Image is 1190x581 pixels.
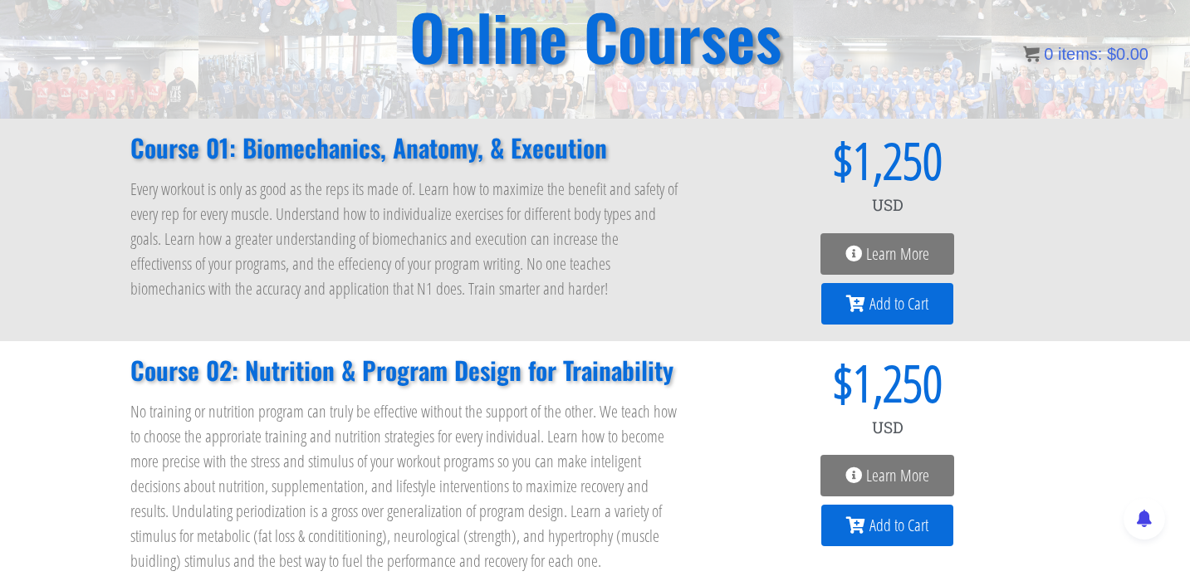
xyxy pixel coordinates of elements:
[130,399,682,574] p: No training or nutrition program can truly be effective without the support of the other. We teac...
[821,505,953,546] a: Add to Cart
[821,283,953,325] a: Add to Cart
[869,295,928,312] span: Add to Cart
[1107,45,1116,63] span: $
[1058,45,1102,63] span: items:
[715,358,853,408] span: $
[866,246,929,262] span: Learn More
[1023,46,1040,62] img: icon11.png
[409,5,781,67] h2: Online Courses
[1044,45,1053,63] span: 0
[869,517,928,534] span: Add to Cart
[130,135,682,160] h2: Course 01: Biomechanics, Anatomy, & Execution
[866,467,929,484] span: Learn More
[715,135,853,185] span: $
[853,135,943,185] span: 1,250
[853,358,943,408] span: 1,250
[130,358,682,383] h2: Course 02: Nutrition & Program Design for Trainability
[715,408,1060,447] div: USD
[1023,45,1148,63] a: 0 items: $0.00
[1107,45,1148,63] bdi: 0.00
[130,177,682,301] p: Every workout is only as good as the reps its made of. Learn how to maximize the benefit and safe...
[715,185,1060,225] div: USD
[820,455,954,496] a: Learn More
[820,233,954,275] a: Learn More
